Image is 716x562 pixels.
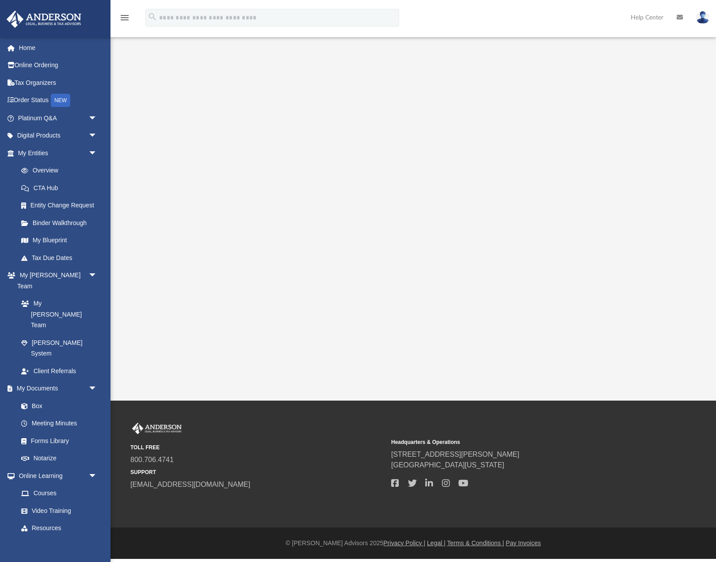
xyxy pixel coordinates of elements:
a: Digital Productsarrow_drop_down [6,127,110,145]
img: User Pic [696,11,709,24]
a: Forms Library [12,432,102,450]
span: arrow_drop_down [88,267,106,285]
a: Online Learningarrow_drop_down [6,467,106,485]
img: Anderson Advisors Platinum Portal [130,423,183,434]
a: Entity Change Request [12,197,110,214]
i: search [148,12,157,22]
a: Resources [12,520,106,537]
a: Overview [12,162,110,180]
a: Notarize [12,450,106,467]
a: [EMAIL_ADDRESS][DOMAIN_NAME] [130,481,250,488]
a: Courses [12,485,106,502]
a: Box [12,397,102,415]
small: Headquarters & Operations [391,438,646,446]
div: © [PERSON_NAME] Advisors 2025 [110,539,716,548]
small: SUPPORT [130,468,385,476]
span: arrow_drop_down [88,127,106,145]
a: Pay Invoices [506,539,541,547]
a: My Documentsarrow_drop_down [6,380,106,398]
a: Video Training [12,502,102,520]
a: Order StatusNEW [6,92,110,110]
a: Home [6,39,110,57]
span: arrow_drop_down [88,144,106,162]
a: [STREET_ADDRESS][PERSON_NAME] [391,451,519,458]
a: Legal | [427,539,446,547]
a: My Blueprint [12,232,106,249]
div: NEW [51,94,70,107]
a: My [PERSON_NAME] Teamarrow_drop_down [6,267,106,295]
span: arrow_drop_down [88,467,106,485]
span: arrow_drop_down [88,109,106,127]
a: Client Referrals [12,362,106,380]
small: TOLL FREE [130,443,385,451]
img: Anderson Advisors Platinum Portal [4,11,84,28]
a: [GEOGRAPHIC_DATA][US_STATE] [391,461,504,469]
a: CTA Hub [12,179,110,197]
a: Online Ordering [6,57,110,74]
a: My Entitiesarrow_drop_down [6,144,110,162]
i: menu [119,12,130,23]
a: Tax Organizers [6,74,110,92]
a: Privacy Policy | [384,539,426,547]
a: Terms & Conditions | [447,539,504,547]
a: Platinum Q&Aarrow_drop_down [6,109,110,127]
a: Tax Due Dates [12,249,110,267]
span: arrow_drop_down [88,380,106,398]
a: My [PERSON_NAME] Team [12,295,102,334]
a: Binder Walkthrough [12,214,110,232]
a: 800.706.4741 [130,456,174,463]
a: [PERSON_NAME] System [12,334,106,362]
a: Meeting Minutes [12,415,106,432]
a: menu [119,17,130,23]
